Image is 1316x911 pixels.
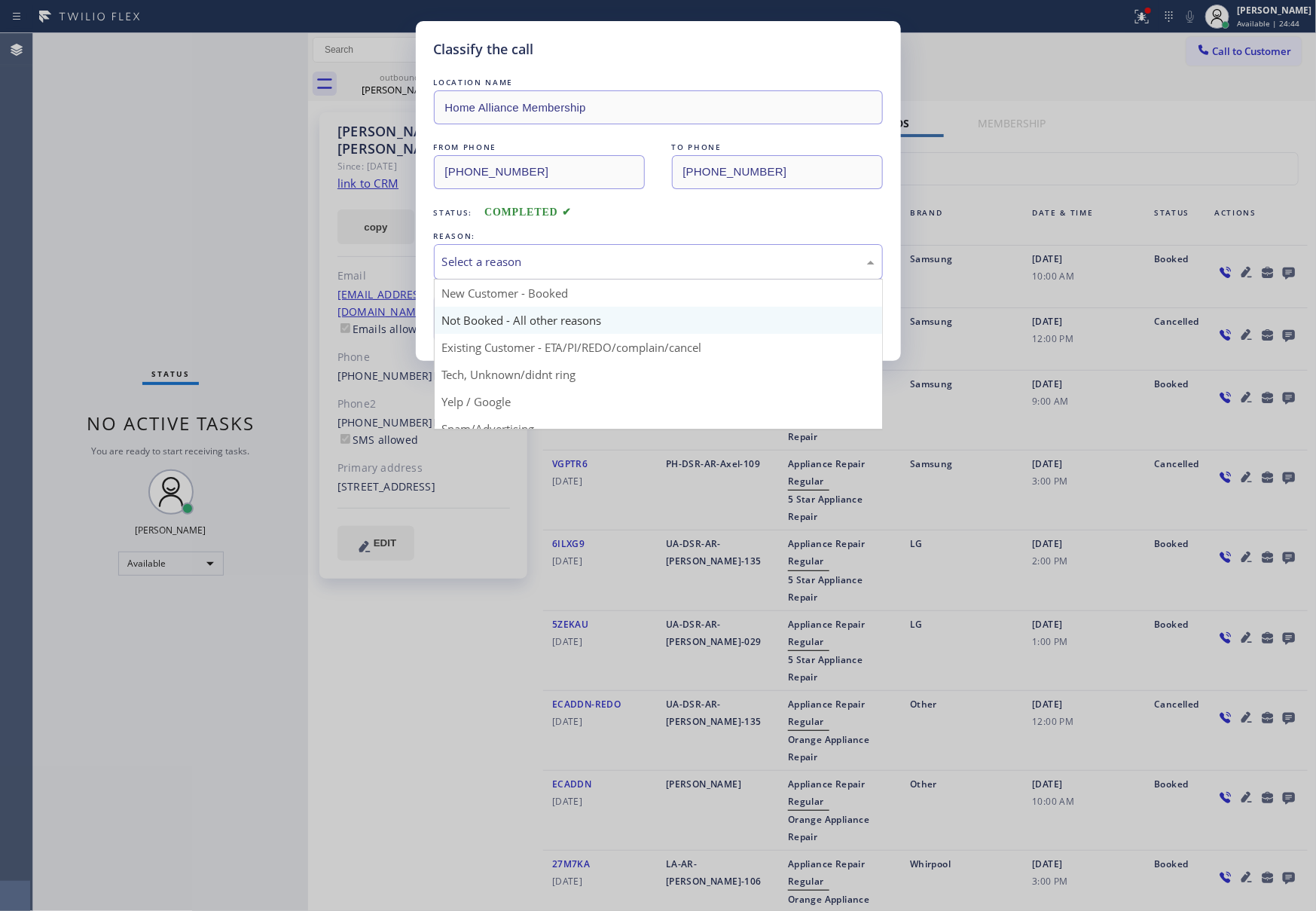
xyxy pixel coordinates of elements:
[434,39,534,60] h5: Classify the call
[435,388,882,415] div: Yelp / Google
[435,307,882,334] div: Not Booked - All other reasons
[434,75,883,90] div: LOCATION NAME
[442,253,875,271] div: Select a reason
[484,206,572,218] span: COMPLETED
[672,139,883,155] div: TO PHONE
[435,415,882,442] div: Spam/Advertising
[434,207,473,218] span: Status:
[672,155,883,189] input: To phone
[435,280,882,307] div: New Customer - Booked
[435,334,882,361] div: Existing Customer - ETA/PI/REDO/complain/cancel
[434,228,883,244] div: REASON:
[435,361,882,388] div: Tech, Unknown/didnt ring
[434,155,645,189] input: From phone
[434,139,645,155] div: FROM PHONE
